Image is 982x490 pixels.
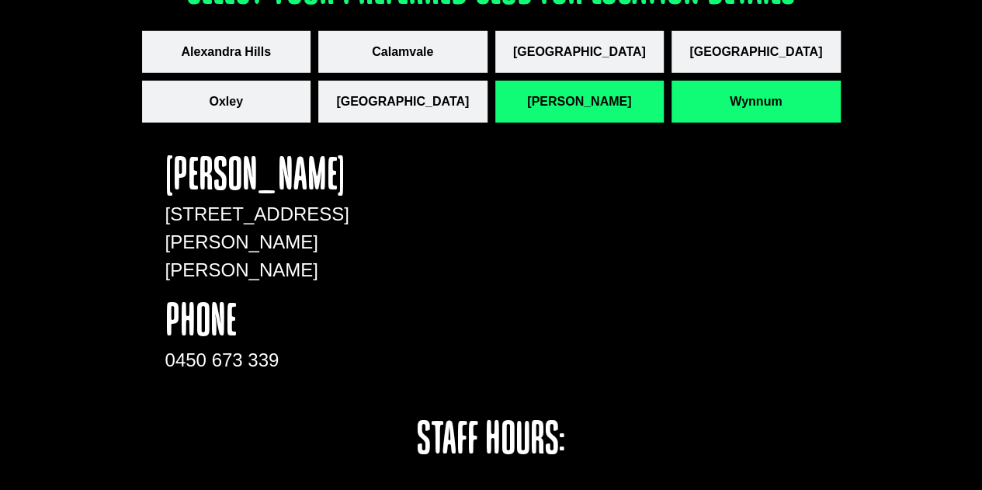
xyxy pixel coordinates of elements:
span: Alexandra Hills [181,43,271,61]
span: [GEOGRAPHIC_DATA] [513,43,646,61]
span: Calamvale [372,43,433,61]
span: Oxley [209,92,243,111]
span: [GEOGRAPHIC_DATA] [336,92,469,111]
iframe: apbct__label_id__gravity_form [442,154,817,387]
h4: [PERSON_NAME] [165,154,411,200]
span: [PERSON_NAME] [527,92,631,111]
span: Wynnum [730,92,782,111]
div: [STREET_ADDRESS][PERSON_NAME][PERSON_NAME] [165,200,411,300]
span: [GEOGRAPHIC_DATA] [689,43,822,61]
h4: staff hours: [300,418,682,464]
div: 0450 673 339 [165,346,411,374]
h4: phone [165,300,411,346]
